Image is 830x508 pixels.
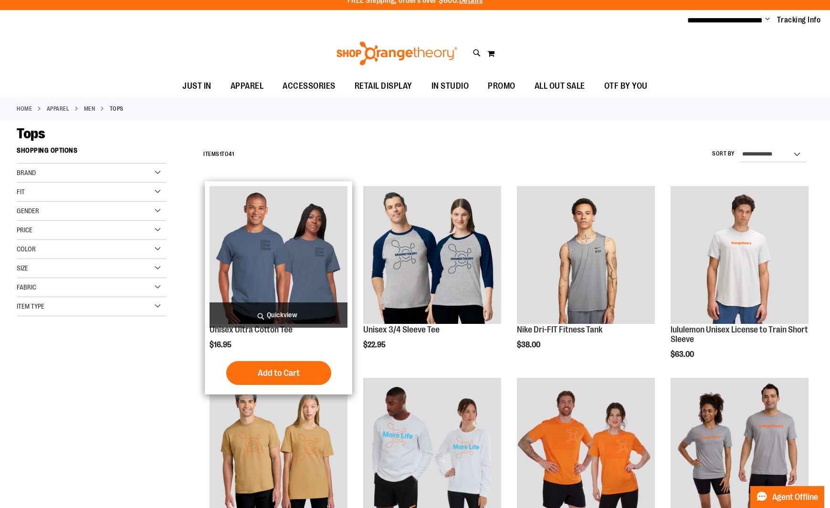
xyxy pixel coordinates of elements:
a: Nike Dri-FIT Fitness Tank [517,186,655,325]
a: Unisex Ultra Cotton Tee [210,325,293,334]
button: Account menu [765,15,770,25]
span: Brand [17,169,36,176]
span: ALL OUT SALE [535,75,585,97]
span: $16.95 [210,341,233,349]
span: Fit [17,188,25,196]
span: Tops [17,125,45,142]
button: Agent Offline [750,486,824,508]
span: $22.95 [363,341,387,349]
span: IN STUDIO [431,75,469,97]
a: lululemon Unisex License to Train Short Sleeve [671,186,809,325]
span: PROMO [488,75,515,97]
a: Quickview [210,302,347,328]
span: Add to Cart [258,368,300,378]
div: product [512,181,660,373]
a: Nike Dri-FIT Fitness Tank [517,325,602,334]
span: $38.00 [517,341,542,349]
span: Fabric [17,283,36,291]
strong: Shopping Options [17,142,167,164]
img: lululemon Unisex License to Train Short Sleeve [671,186,809,324]
a: Home [17,104,32,113]
h2: Items to [203,147,234,162]
img: Unisex 3/4 Sleeve Tee [363,186,501,324]
span: 41 [229,151,234,157]
span: $63.00 [671,350,695,359]
button: Add to Cart [226,361,331,385]
span: RETAIL DISPLAY [355,75,412,97]
img: Nike Dri-FIT Fitness Tank [517,186,655,324]
a: lululemon Unisex License to Train Short Sleeve [671,325,808,344]
span: ACCESSORIES [283,75,336,97]
div: product [666,181,813,383]
span: Color [17,245,36,253]
strong: Tops [110,104,124,113]
span: Price [17,226,32,234]
a: Tracking Info [777,15,821,25]
a: APPAREL [47,104,70,113]
span: Agent Offline [772,493,818,502]
span: Gender [17,207,39,215]
a: Unisex 3/4 Sleeve Tee [363,325,440,334]
div: product [205,181,352,394]
div: product [358,181,506,373]
a: Unisex 3/4 Sleeve Tee [363,186,501,325]
a: Unisex Ultra Cotton Tee [210,186,347,325]
img: Shop Orangetheory [335,41,459,65]
span: 1 [220,151,222,157]
span: OTF BY YOU [604,75,648,97]
a: MEN [84,104,95,113]
label: Sort By [712,150,735,158]
img: Unisex Ultra Cotton Tee [210,186,347,324]
span: JUST IN [182,75,211,97]
span: Item Type [17,302,44,310]
span: Size [17,264,28,272]
span: APPAREL [231,75,264,97]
